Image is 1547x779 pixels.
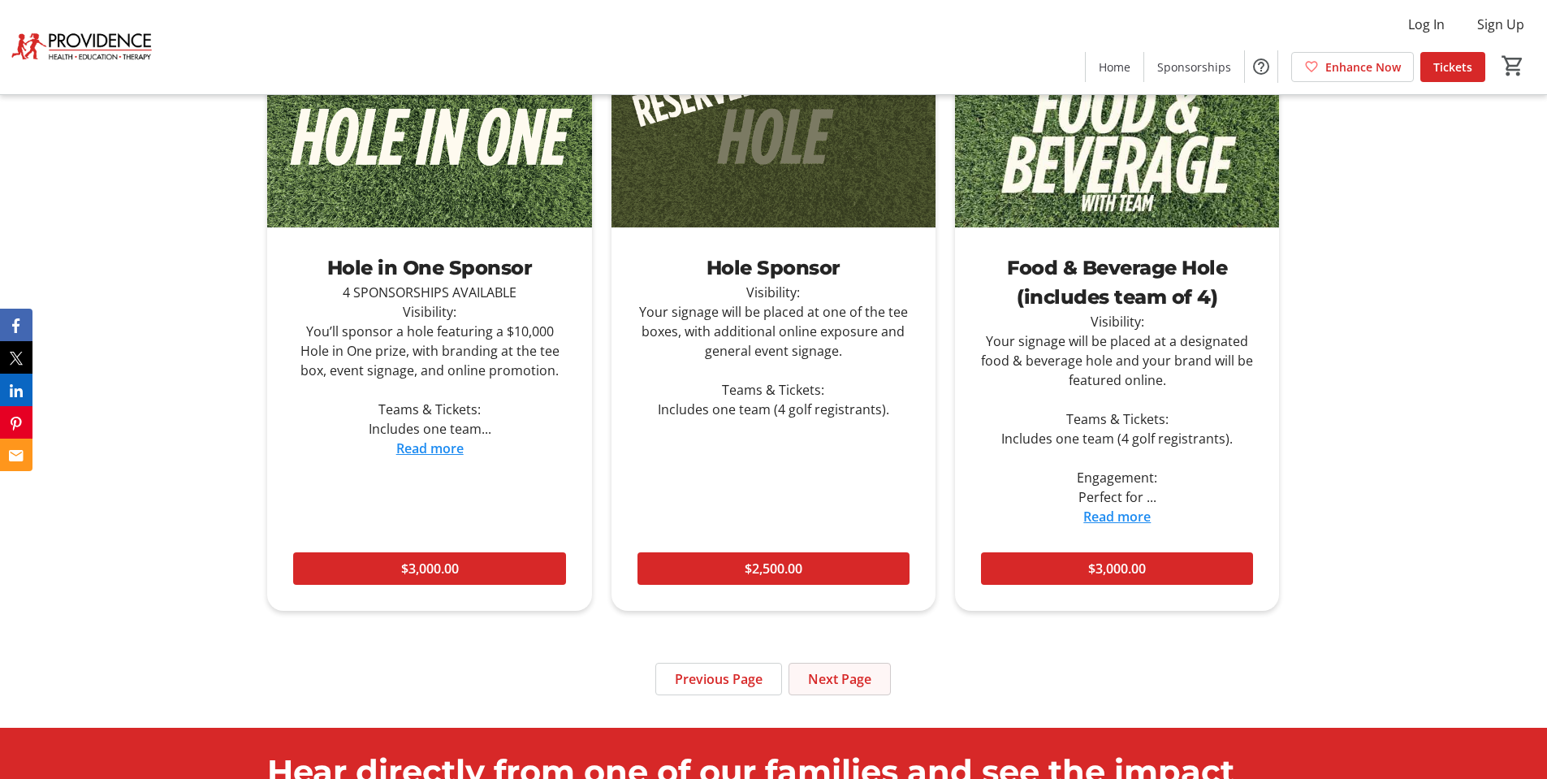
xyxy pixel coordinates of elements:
[1395,11,1458,37] button: Log In
[675,669,763,689] span: Previous Page
[655,663,782,695] button: Previous Page
[955,45,1279,227] img: Food & Beverage Hole (includes team of 4)
[1420,52,1485,82] a: Tickets
[1099,58,1130,76] span: Home
[745,559,802,578] span: $2,500.00
[1498,51,1528,80] button: Cart
[1083,508,1151,526] a: Read more
[1245,50,1277,83] button: Help
[981,312,1253,507] div: Visibility: Your signage will be placed at a designated food & beverage hole and your brand will ...
[808,669,871,689] span: Next Page
[1144,52,1244,82] a: Sponsorships
[396,439,464,457] a: Read more
[1325,58,1401,76] span: Enhance Now
[10,6,154,88] img: Providence's Logo
[637,552,910,585] button: $2,500.00
[1477,15,1524,34] span: Sign Up
[1408,15,1445,34] span: Log In
[981,253,1253,312] div: Food & Beverage Hole (includes team of 4)
[1433,58,1472,76] span: Tickets
[293,552,565,585] button: $3,000.00
[1157,58,1231,76] span: Sponsorships
[789,663,891,695] button: Next Page
[267,45,591,227] img: Hole in One Sponsor
[401,559,459,578] span: $3,000.00
[293,283,565,439] div: 4 SPONSORSHIPS AVAILABLE Visibility: You’ll sponsor a hole featuring a $10,000 Hole in One prize,...
[293,253,565,283] div: Hole in One Sponsor
[637,253,910,283] div: Hole Sponsor
[637,283,910,419] div: Visibility: Your signage will be placed at one of the tee boxes, with additional online exposure ...
[611,45,936,227] img: Hole Sponsor
[1088,559,1146,578] span: $3,000.00
[1291,52,1414,82] a: Enhance Now
[1464,11,1537,37] button: Sign Up
[1086,52,1143,82] a: Home
[981,552,1253,585] button: $3,000.00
